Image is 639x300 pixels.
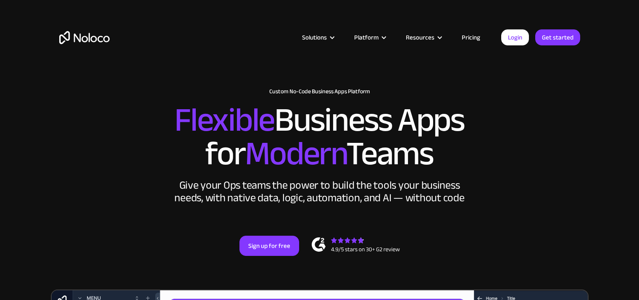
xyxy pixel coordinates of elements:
[395,32,451,43] div: Resources
[451,32,491,43] a: Pricing
[59,103,580,171] h2: Business Apps for Teams
[239,236,299,256] a: Sign up for free
[302,32,327,43] div: Solutions
[59,31,110,44] a: home
[292,32,344,43] div: Solutions
[173,179,467,204] div: Give your Ops teams the power to build the tools your business needs, with native data, logic, au...
[501,29,529,45] a: Login
[344,32,395,43] div: Platform
[174,89,274,151] span: Flexible
[354,32,379,43] div: Platform
[245,122,346,185] span: Modern
[406,32,434,43] div: Resources
[535,29,580,45] a: Get started
[59,88,580,95] h1: Custom No-Code Business Apps Platform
